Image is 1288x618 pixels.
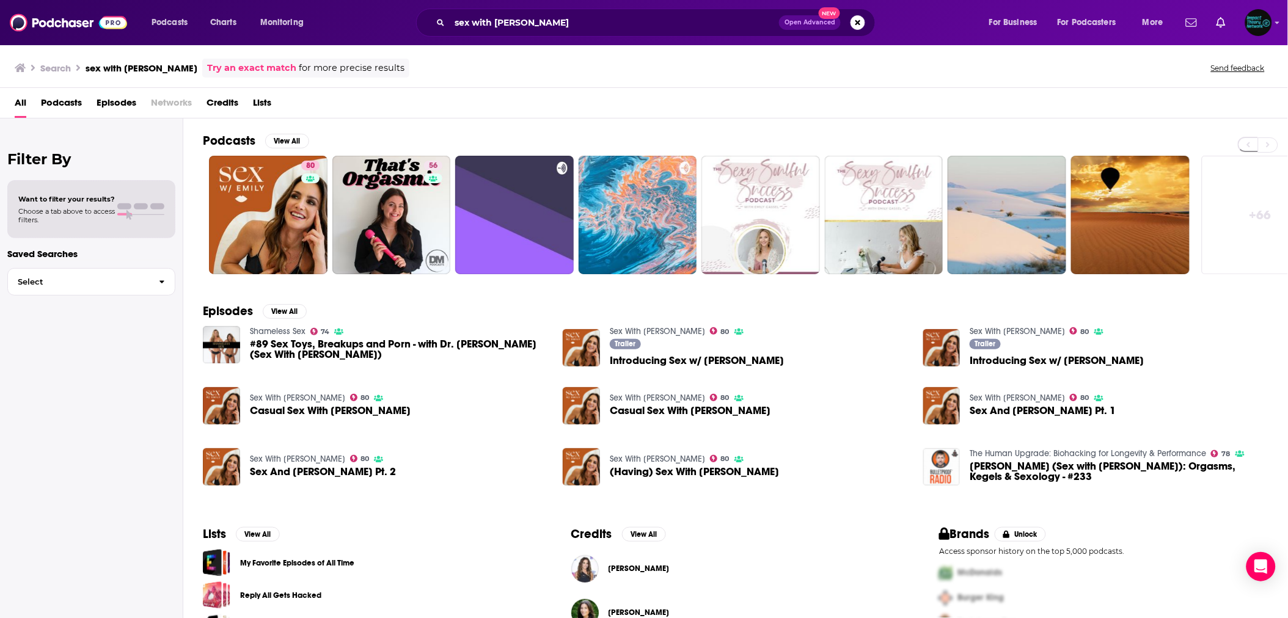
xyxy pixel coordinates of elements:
[429,160,437,172] span: 56
[1245,9,1272,36] img: User Profile
[779,15,841,30] button: Open AdvancedNew
[610,405,770,416] a: Casual Sex With Emily
[41,93,82,118] span: Podcasts
[571,526,666,542] a: CreditsView All
[18,195,115,203] span: Want to filter your results?
[40,62,71,74] h3: Search
[18,207,115,224] span: Choose a tab above to access filters.
[970,461,1268,482] a: Emily Morse (Sex with Emily): Orgasms, Kegels & Sexology - #233
[250,405,411,416] a: Casual Sex With Emily
[207,61,296,75] a: Try an exact match
[609,608,670,617] span: [PERSON_NAME]
[203,526,280,542] a: ListsView All
[563,448,600,485] img: (Having) Sex With Emily
[1211,450,1231,457] a: 78
[10,11,127,34] img: Podchaser - Follow, Share and Rate Podcasts
[923,329,961,366] img: Introducing Sex w/ Emily
[252,13,320,32] button: open menu
[563,387,600,424] img: Casual Sex With Emily
[609,564,670,573] a: Emily Morse
[209,156,327,274] a: 80
[306,160,315,172] span: 80
[236,527,280,542] button: View All
[1207,63,1268,73] button: Send feedback
[1245,9,1272,36] button: Show profile menu
[1222,451,1231,457] span: 78
[934,586,957,611] img: Second Pro Logo
[203,304,307,319] a: EpisodesView All
[563,329,600,366] a: Introducing Sex w/ Emily
[250,339,549,360] span: #89 Sex Toys, Breakups and Porn - with Dr. [PERSON_NAME] (Sex With [PERSON_NAME])
[989,14,1037,31] span: For Business
[785,20,835,26] span: Open Advanced
[7,248,175,260] p: Saved Searches
[7,150,175,168] h2: Filter By
[203,133,309,148] a: PodcastsView All
[332,156,451,274] a: 56
[15,93,26,118] a: All
[240,556,354,570] a: My Favorite Episodes of All Time
[260,14,304,31] span: Monitoring
[571,549,901,588] button: Emily MorseEmily Morse
[321,329,329,335] span: 74
[610,454,705,464] a: Sex With Emily
[301,161,320,170] a: 80
[210,14,236,31] span: Charts
[299,61,404,75] span: for more precise results
[450,13,779,32] input: Search podcasts, credits, & more...
[710,394,730,401] a: 80
[970,405,1116,416] span: Sex And [PERSON_NAME] Pt. 1
[203,448,240,485] a: Sex And Emily Pt. 2
[1181,12,1202,33] a: Show notifications dropdown
[1050,13,1134,32] button: open menu
[152,14,188,31] span: Podcasts
[1081,395,1089,401] span: 80
[970,355,1144,366] span: Introducing Sex w/ [PERSON_NAME]
[1070,327,1089,335] a: 80
[610,355,784,366] span: Introducing Sex w/ [PERSON_NAME]
[1143,14,1163,31] span: More
[265,134,309,148] button: View All
[721,456,730,462] span: 80
[253,93,271,118] a: Lists
[1134,13,1179,32] button: open menu
[250,326,306,336] a: Shameless Sex
[923,387,961,424] a: Sex And Emily Pt. 1
[970,326,1065,336] a: Sex With Emily
[610,326,705,336] a: Sex With Emily
[250,339,549,360] a: #89 Sex Toys, Breakups and Porn - with Dr. Emily Morse (Sex With Emily)
[970,393,1065,403] a: Sex With Emily
[957,593,1004,603] span: Burger King
[939,526,990,542] h2: Brands
[721,395,730,401] span: 80
[86,62,197,74] h3: sex with [PERSON_NAME]
[428,9,887,37] div: Search podcasts, credits, & more...
[203,581,230,609] a: Reply All Gets Hacked
[350,394,370,401] a: 80
[970,355,1144,366] a: Introducing Sex w/ Emily
[97,93,136,118] a: Episodes
[609,564,670,573] span: [PERSON_NAME]
[203,326,240,363] img: #89 Sex Toys, Breakups and Porn - with Dr. Emily Morse (Sex With Emily)
[250,454,345,464] a: Sex With Emily
[970,448,1206,459] a: The Human Upgrade: Biohacking for Longevity & Performance
[202,13,244,32] a: Charts
[143,13,203,32] button: open menu
[923,448,961,485] a: Emily Morse (Sex with Emily): Orgasms, Kegels & Sexology - #233
[240,589,321,602] a: Reply All Gets Hacked
[203,387,240,424] img: Casual Sex With Emily
[975,340,996,347] span: Trailer
[995,527,1047,542] button: Unlock
[250,467,396,477] a: Sex And Emily Pt. 2
[203,526,226,542] h2: Lists
[622,527,666,542] button: View All
[310,328,330,335] a: 74
[970,461,1268,482] span: [PERSON_NAME] (Sex with [PERSON_NAME]): Orgasms, Kegels & Sexology - #233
